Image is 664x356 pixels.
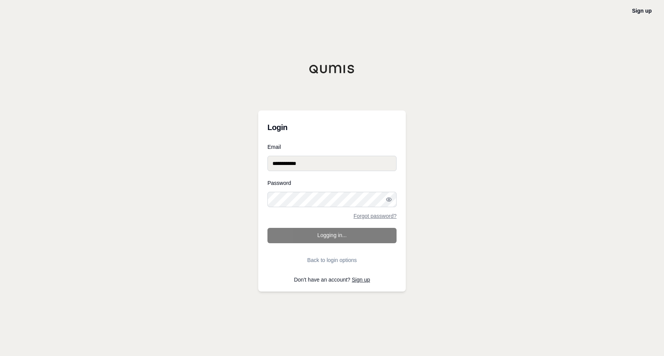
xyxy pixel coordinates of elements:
[354,213,397,219] a: Forgot password?
[267,252,397,268] button: Back to login options
[267,120,397,135] h3: Login
[309,64,355,74] img: Qumis
[267,180,397,186] label: Password
[632,8,652,14] a: Sign up
[267,277,397,282] p: Don't have an account?
[352,277,370,283] a: Sign up
[267,144,397,150] label: Email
